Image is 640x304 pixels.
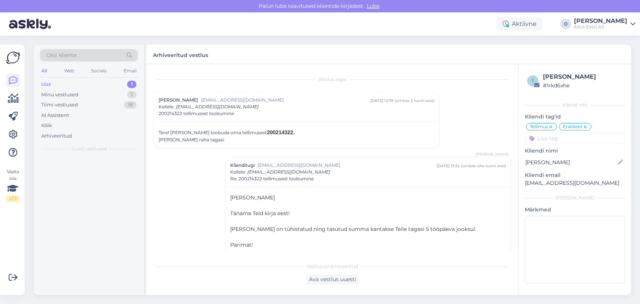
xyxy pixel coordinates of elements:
div: Klick Eesti AS [574,24,627,30]
span: [PERSON_NAME] [159,97,198,103]
div: 1 [127,81,136,88]
div: Vestlus algas [154,76,511,83]
div: [PERSON_NAME] raha tagasi. [159,136,435,143]
span: Klienditugi [230,162,255,169]
p: Kliendi nimi [525,147,625,155]
div: Tiimi vestlused [41,101,78,109]
div: Uus [41,81,51,88]
span: [EMAIL_ADDRESS][DOMAIN_NAME] [176,104,259,109]
div: ( umbes ühe tunni eest ) [461,163,506,169]
img: Askly Logo [6,51,20,65]
div: Socials [90,66,108,76]
p: Kliendi email [525,171,625,179]
p: Kliendi tag'id [525,113,625,121]
span: Uued vestlused [72,145,106,152]
div: Vaata siia [6,168,19,202]
span: Tellimus [530,124,548,129]
span: Kellele : [230,169,246,175]
div: O [561,19,571,29]
label: Arhiveeritud vestlus [153,49,208,59]
span: Vestlus on arhiveeritud [307,263,358,270]
a: [PERSON_NAME]Klick Eesti AS [574,18,636,30]
div: [PERSON_NAME] [574,18,627,24]
div: All [40,66,48,76]
div: AI Assistent [41,112,69,119]
p: [EMAIL_ADDRESS][DOMAIN_NAME] [525,179,625,187]
span: [PERSON_NAME] [230,194,275,201]
div: Kliendi info [525,102,625,108]
div: 2 / 3 [6,195,19,202]
span: [EMAIL_ADDRESS][DOMAIN_NAME] [201,97,370,103]
div: Kõik [41,122,52,129]
span: Kellele : [159,104,174,109]
p: Märkmed [525,206,625,214]
span: [PERSON_NAME] on tühistatud ning tasutud summa kantakse Teile tagasi 5 tööpäeva jooksul. [230,226,476,232]
span: [EMAIL_ADDRESS][DOMAIN_NAME] [247,169,330,175]
span: Luba [364,3,382,9]
div: Ava vestlus uuesti [306,274,359,285]
div: Web [63,66,76,76]
div: Email [122,66,138,76]
span: Eraklient [563,124,583,129]
div: [PERSON_NAME] [525,195,625,201]
div: 1 [127,91,136,99]
input: Lisa nimi [525,158,616,166]
span: 1 [532,78,534,84]
span: Täname Teid kirja eest! [230,210,290,217]
div: Tere! [PERSON_NAME] loobuda oma tellimusest [159,129,435,143]
span: 200214322. [267,129,295,135]
span: Otsi kliente [46,51,76,59]
div: [PERSON_NAME] [543,72,623,81]
div: [DATE] 13:32 [437,163,460,169]
span: [PERSON_NAME] [476,151,508,157]
span: Re: 200214322 tellimusest loobumine [230,175,314,182]
div: 18 [124,101,136,109]
div: Arhiveeritud [41,132,72,140]
div: [DATE] 12:39 [370,98,393,103]
span: [EMAIL_ADDRESS][DOMAIN_NAME] [258,162,437,169]
span: Parimat! [230,241,253,248]
div: Aktiivne [497,17,543,31]
div: ( umbes 2 tunni eest ) [395,98,435,103]
div: Minu vestlused [41,91,78,99]
input: Lisa tag [525,133,625,144]
div: # 1rkd6xhe [543,81,623,90]
span: 200214322 tellimusest loobumine [159,110,234,117]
